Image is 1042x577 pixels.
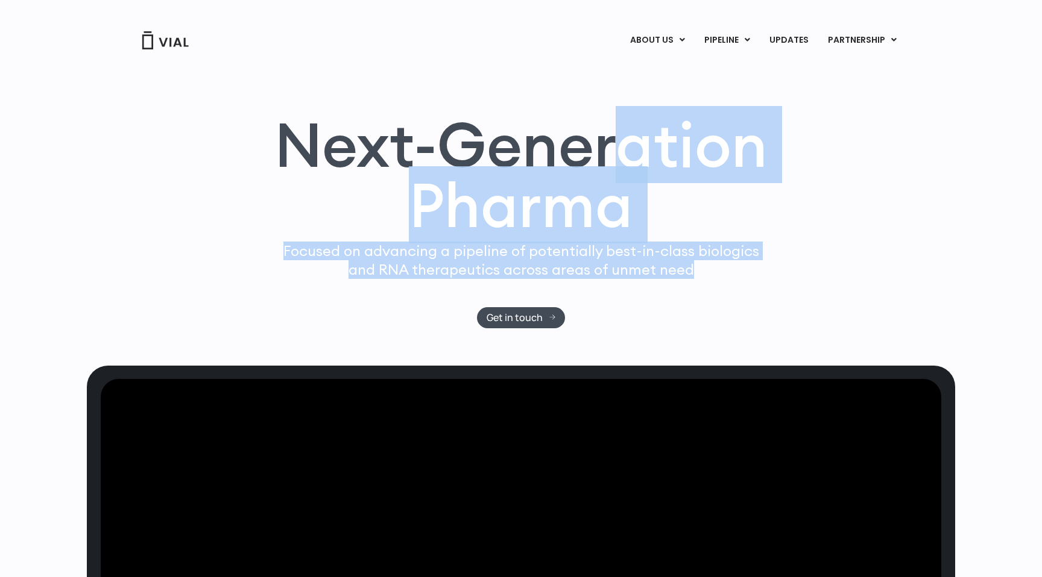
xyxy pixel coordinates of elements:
[477,307,566,328] a: Get in touch
[760,30,818,51] a: UPDATES
[141,31,189,49] img: Vial Logo
[260,114,782,236] h1: Next-Generation Pharma
[620,30,694,51] a: ABOUT USMenu Toggle
[487,313,543,322] span: Get in touch
[278,242,764,279] p: Focused on advancing a pipeline of potentially best-in-class biologics and RNA therapeutics acros...
[818,30,906,51] a: PARTNERSHIPMenu Toggle
[695,30,759,51] a: PIPELINEMenu Toggle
